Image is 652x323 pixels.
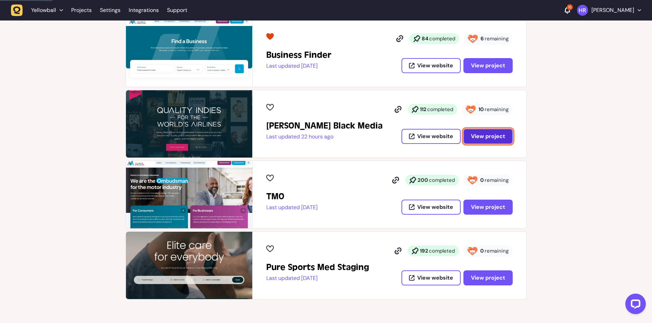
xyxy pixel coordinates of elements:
[266,262,369,273] h2: Pure Sports Med Staging
[463,58,513,73] button: View project
[11,4,67,16] button: Yellowball
[471,204,505,210] span: View project
[480,177,484,184] strong: 0
[481,35,484,42] strong: 6
[420,247,428,254] strong: 192
[429,35,455,42] span: completed
[100,4,120,16] a: Settings
[417,134,453,139] span: View website
[478,106,484,113] strong: 10
[591,7,634,14] p: [PERSON_NAME]
[485,35,509,42] span: remaining
[401,129,461,144] button: View website
[266,191,318,202] h2: TMO
[266,63,331,69] p: Last updated [DATE]
[567,4,573,10] div: 16
[420,106,426,113] strong: 112
[31,7,56,14] span: Yellowball
[266,50,331,60] h2: Business Finder
[471,63,505,68] span: View project
[126,161,252,228] img: TMO
[485,177,509,184] span: remaining
[126,19,252,87] img: Business Finder
[577,5,588,16] img: Harry Robinson
[266,275,369,282] p: Last updated [DATE]
[485,247,509,254] span: remaining
[427,106,453,113] span: completed
[463,200,513,215] button: View project
[417,204,453,210] span: View website
[620,291,649,320] iframe: LiveChat chat widget
[71,4,92,16] a: Projects
[401,200,461,215] button: View website
[266,133,383,140] p: Last updated 22 hours ago
[266,120,383,131] h2: Penny Black Media
[577,5,641,16] button: [PERSON_NAME]
[471,134,505,139] span: View project
[401,270,461,285] button: View website
[418,177,428,184] strong: 200
[463,129,513,144] button: View project
[480,247,484,254] strong: 0
[417,63,453,68] span: View website
[422,35,429,42] strong: 84
[417,275,453,281] span: View website
[429,247,455,254] span: completed
[485,106,509,113] span: remaining
[126,90,252,158] img: Penny Black Media
[429,177,455,184] span: completed
[401,58,461,73] button: View website
[471,275,505,281] span: View project
[126,232,252,299] img: Pure Sports Med Staging
[463,270,513,285] button: View project
[266,204,318,211] p: Last updated [DATE]
[167,7,187,14] a: Support
[129,4,159,16] a: Integrations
